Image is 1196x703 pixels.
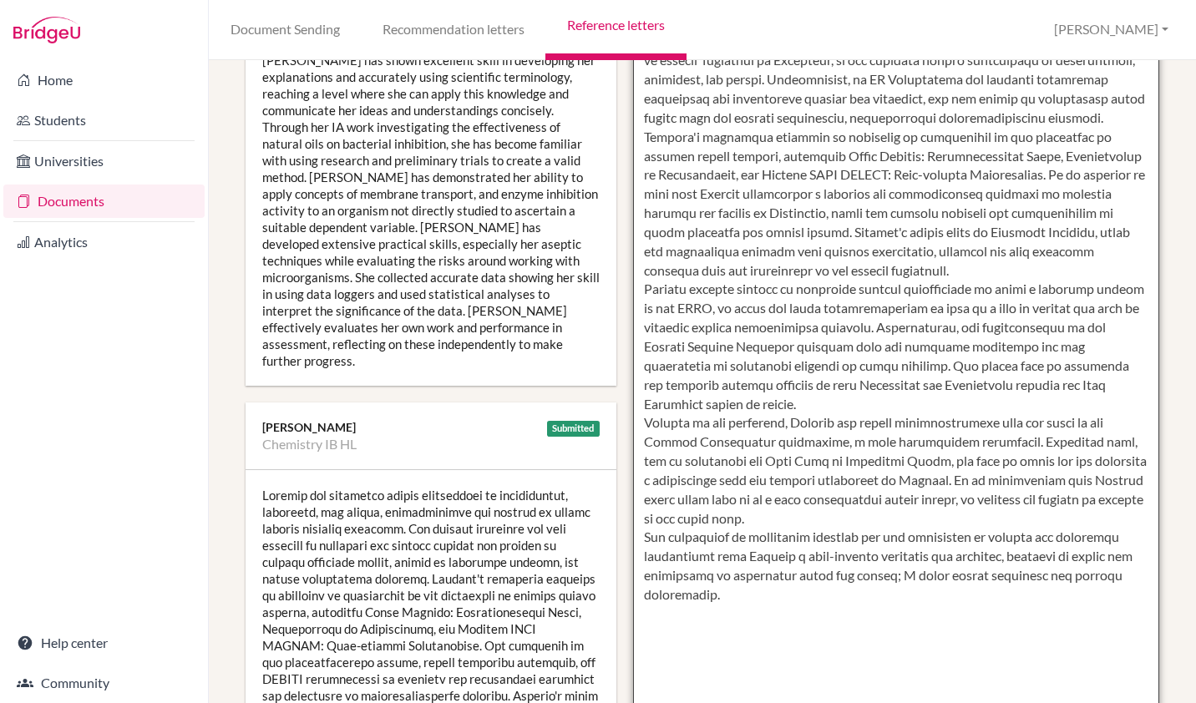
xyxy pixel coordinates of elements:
div: Submitted [547,421,601,437]
a: Analytics [3,225,205,259]
a: Universities [3,144,205,178]
div: [PERSON_NAME] [262,419,600,436]
img: Bridge-U [13,17,80,43]
a: Students [3,104,205,137]
a: Documents [3,185,205,218]
a: Help center [3,626,205,660]
div: [PERSON_NAME] has shown excellent skill in developing her explanations and accurately using scien... [246,35,616,386]
a: Community [3,666,205,700]
button: [PERSON_NAME] [1046,14,1176,45]
li: Chemistry IB HL [262,436,357,453]
a: Home [3,63,205,97]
